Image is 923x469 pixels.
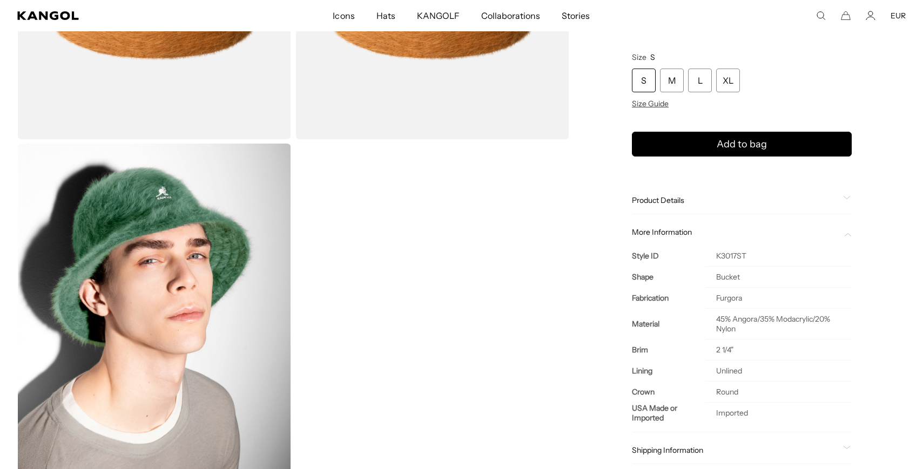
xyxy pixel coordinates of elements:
span: More Information [632,227,839,237]
a: Account [866,11,875,21]
th: Crown [632,381,705,402]
span: Shipping Information [632,445,839,455]
span: Size Guide [632,99,669,108]
td: Furgora [705,287,852,308]
th: USA Made or Imported [632,402,705,423]
div: M [660,69,684,92]
td: Round [705,381,852,402]
td: K3017ST [705,246,852,267]
td: 45% Angora/35% Modacrylic/20% Nylon [705,308,852,339]
th: Lining [632,360,705,381]
div: S [632,69,656,92]
button: Add to bag [632,132,852,157]
div: L [688,69,712,92]
span: Add to bag [717,137,767,151]
span: Product Details [632,195,839,205]
button: Cart [841,11,851,21]
th: Style ID [632,246,705,267]
td: Unlined [705,360,852,381]
span: Size [632,52,646,62]
th: Shape [632,266,705,287]
button: EUR [891,11,906,21]
th: Brim [632,339,705,360]
span: S [650,52,655,62]
td: Bucket [705,266,852,287]
th: Fabrication [632,287,705,308]
th: Material [632,308,705,339]
td: Imported [705,402,852,423]
a: Kangol [17,11,220,20]
summary: Search here [816,11,826,21]
td: 2 1/4" [705,339,852,360]
div: XL [716,69,740,92]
